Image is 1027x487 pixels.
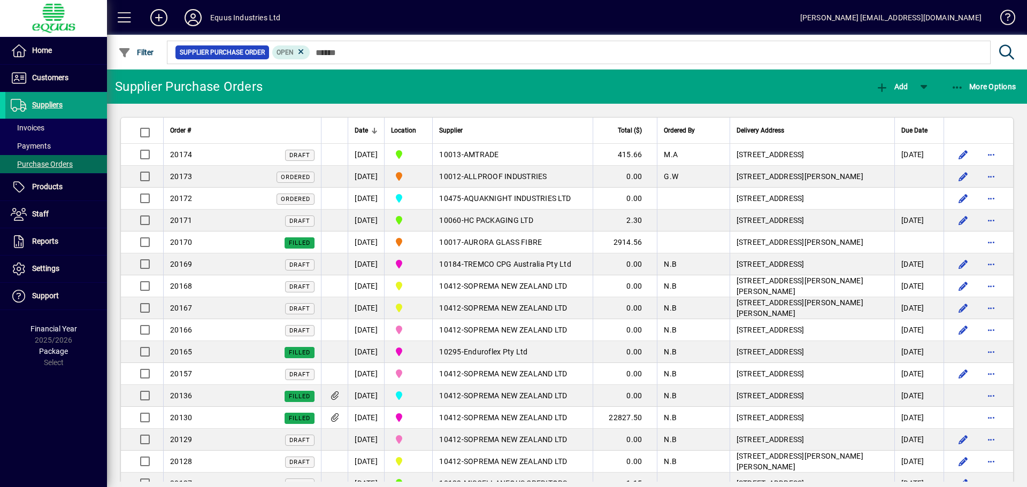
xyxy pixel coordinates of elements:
[593,319,657,341] td: 0.00
[730,275,895,297] td: [STREET_ADDRESS][PERSON_NAME][PERSON_NAME]
[955,190,972,207] button: Edit
[464,457,568,466] span: SOPREMA NEW ZEALAND LTD
[439,150,461,159] span: 10013
[955,365,972,382] button: Edit
[464,216,533,225] span: HC PACKAGING LTD
[730,253,895,275] td: [STREET_ADDRESS]
[170,282,192,290] span: 20168
[593,188,657,210] td: 0.00
[32,182,63,191] span: Products
[432,319,593,341] td: -
[277,49,294,56] span: Open
[894,319,944,341] td: [DATE]
[5,228,107,255] a: Reports
[664,457,677,466] span: N.B
[289,218,310,225] span: Draft
[593,429,657,451] td: 0.00
[348,319,384,341] td: [DATE]
[289,393,310,400] span: Filled
[983,277,1000,295] button: More options
[170,413,192,422] span: 20130
[948,77,1019,96] button: More Options
[464,282,568,290] span: SOPREMA NEW ZEALAND LTD
[894,297,944,319] td: [DATE]
[439,391,461,400] span: 10412
[170,391,192,400] span: 20136
[439,435,461,444] span: 10412
[391,345,426,358] span: 2N NORTHERN
[170,369,192,378] span: 20157
[432,188,593,210] td: -
[348,275,384,297] td: [DATE]
[281,174,310,181] span: Ordered
[955,321,972,338] button: Edit
[5,119,107,137] a: Invoices
[593,297,657,319] td: 0.00
[32,210,49,218] span: Staff
[730,407,895,429] td: [STREET_ADDRESS]
[118,48,154,57] span: Filter
[664,150,678,159] span: M.A
[664,369,677,378] span: N.B
[432,166,593,188] td: -
[593,166,657,188] td: 0.00
[983,321,1000,338] button: More options
[873,77,910,96] button: Add
[170,238,192,246] span: 20170
[730,188,895,210] td: [STREET_ADDRESS]
[730,341,895,363] td: [STREET_ADDRESS]
[955,277,972,295] button: Edit
[180,47,265,58] span: Supplier Purchase Order
[600,125,652,136] div: Total ($)
[593,253,657,275] td: 0.00
[894,210,944,231] td: [DATE]
[983,212,1000,229] button: More options
[983,343,1000,360] button: More options
[115,78,263,95] div: Supplier Purchase Orders
[170,150,192,159] span: 20174
[348,363,384,385] td: [DATE]
[901,125,937,136] div: Due Date
[983,234,1000,251] button: More options
[730,319,895,341] td: [STREET_ADDRESS]
[391,236,426,249] span: 4S SOUTHERN
[391,367,426,380] span: 2A AZI''S Global Investments
[593,210,657,231] td: 2.30
[391,148,426,161] span: 1B BLENHEIM
[464,304,568,312] span: SOPREMA NEW ZEALAND LTD
[664,413,677,422] span: N.B
[348,451,384,473] td: [DATE]
[348,188,384,210] td: [DATE]
[391,192,426,205] span: 3C CENTRAL
[432,275,593,297] td: -
[432,451,593,473] td: -
[289,437,310,444] span: Draft
[391,302,426,314] span: 4A DSV LOGISTICS - CHCH
[281,196,310,203] span: Ordered
[432,407,593,429] td: -
[170,347,192,356] span: 20165
[464,347,528,356] span: Enduroflex Pty Ltd
[439,260,461,268] span: 10184
[355,125,378,136] div: Date
[730,210,895,231] td: [STREET_ADDRESS]
[439,369,461,378] span: 10412
[32,46,52,55] span: Home
[894,253,944,275] td: [DATE]
[32,291,59,300] span: Support
[464,435,568,444] span: SOPREMA NEW ZEALAND LTD
[5,201,107,228] a: Staff
[955,212,972,229] button: Edit
[730,429,895,451] td: [STREET_ADDRESS]
[32,101,63,109] span: Suppliers
[730,144,895,166] td: [STREET_ADDRESS]
[439,347,461,356] span: 10295
[391,455,426,468] span: 4A DSV LOGISTICS - CHCH
[348,297,384,319] td: [DATE]
[289,327,310,334] span: Draft
[432,210,593,231] td: -
[170,457,192,466] span: 20128
[30,324,77,333] span: Financial Year
[593,385,657,407] td: 0.00
[348,385,384,407] td: [DATE]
